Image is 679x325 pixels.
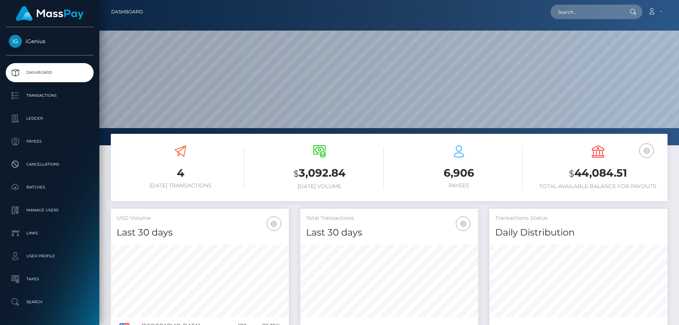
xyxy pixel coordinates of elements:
[6,224,94,243] a: Links
[117,166,244,180] h3: 4
[306,226,473,239] h4: Last 30 days
[395,166,523,180] h3: 6,906
[111,4,143,20] a: Dashboard
[256,166,383,181] h3: 3,092.84
[395,182,523,189] h6: Payees
[16,6,84,21] img: MassPay Logo
[6,132,94,151] a: Payees
[9,35,22,48] img: iGenius
[534,183,662,190] h6: Total Available Balance for Payouts
[6,63,94,82] a: Dashboard
[9,67,91,78] p: Dashboard
[9,113,91,124] p: Ledger
[9,182,91,193] p: Batches
[117,226,283,239] h4: Last 30 days
[534,166,662,181] h3: 44,084.51
[6,247,94,266] a: User Profile
[495,214,662,222] h5: Transactions Status
[569,168,574,179] small: $
[6,86,94,105] a: Transactions
[6,155,94,174] a: Cancellations
[6,201,94,220] a: Manage Users
[9,273,91,285] p: Taxes
[9,136,91,147] p: Payees
[9,227,91,239] p: Links
[9,296,91,308] p: Search
[6,109,94,128] a: Ledger
[6,270,94,289] a: Taxes
[9,159,91,170] p: Cancellations
[6,292,94,312] a: Search
[551,5,622,19] input: Search...
[293,168,299,179] small: $
[6,178,94,197] a: Batches
[9,250,91,262] p: User Profile
[495,226,662,239] h4: Daily Distribution
[9,90,91,101] p: Transactions
[9,205,91,216] p: Manage Users
[6,38,94,45] span: iGenius
[117,214,283,222] h5: USD Volume
[256,183,383,190] h6: [DATE] Volume
[117,182,244,189] h6: [DATE] Transactions
[306,214,473,222] h5: Total Transactions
